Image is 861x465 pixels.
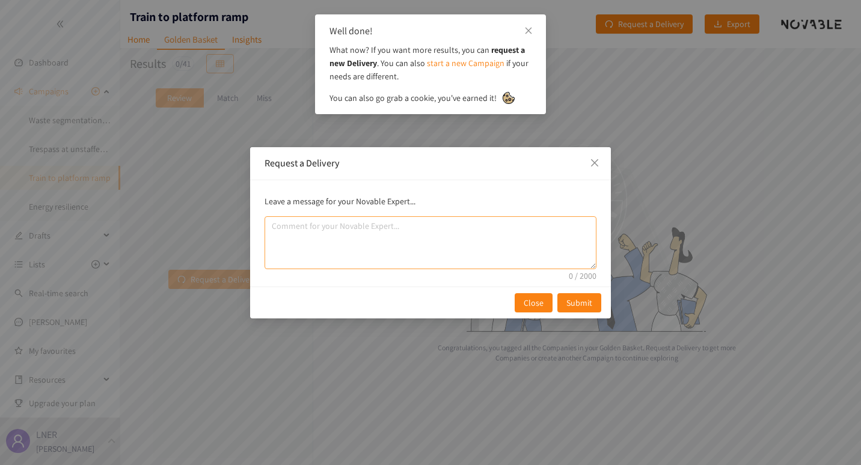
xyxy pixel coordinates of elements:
p: Leave a message for your Novable Expert... [265,195,596,208]
span: You can also go grab a cookie, you've earned it! [329,91,497,105]
span: close [590,158,599,168]
a: start a new Campaign [427,58,504,68]
span: Submit [566,296,592,309]
iframe: Chat Widget [801,407,861,465]
button: Close [578,147,611,180]
button: Submit [557,293,601,312]
span: Close [524,296,544,309]
p: What now? If you want more results, you can . You can also if your needs are different. [329,43,532,83]
div: Well done! [329,24,532,38]
div: Request a Delivery [265,157,596,170]
textarea: comment [265,216,596,269]
button: Close [515,293,553,312]
span: close [524,26,533,35]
